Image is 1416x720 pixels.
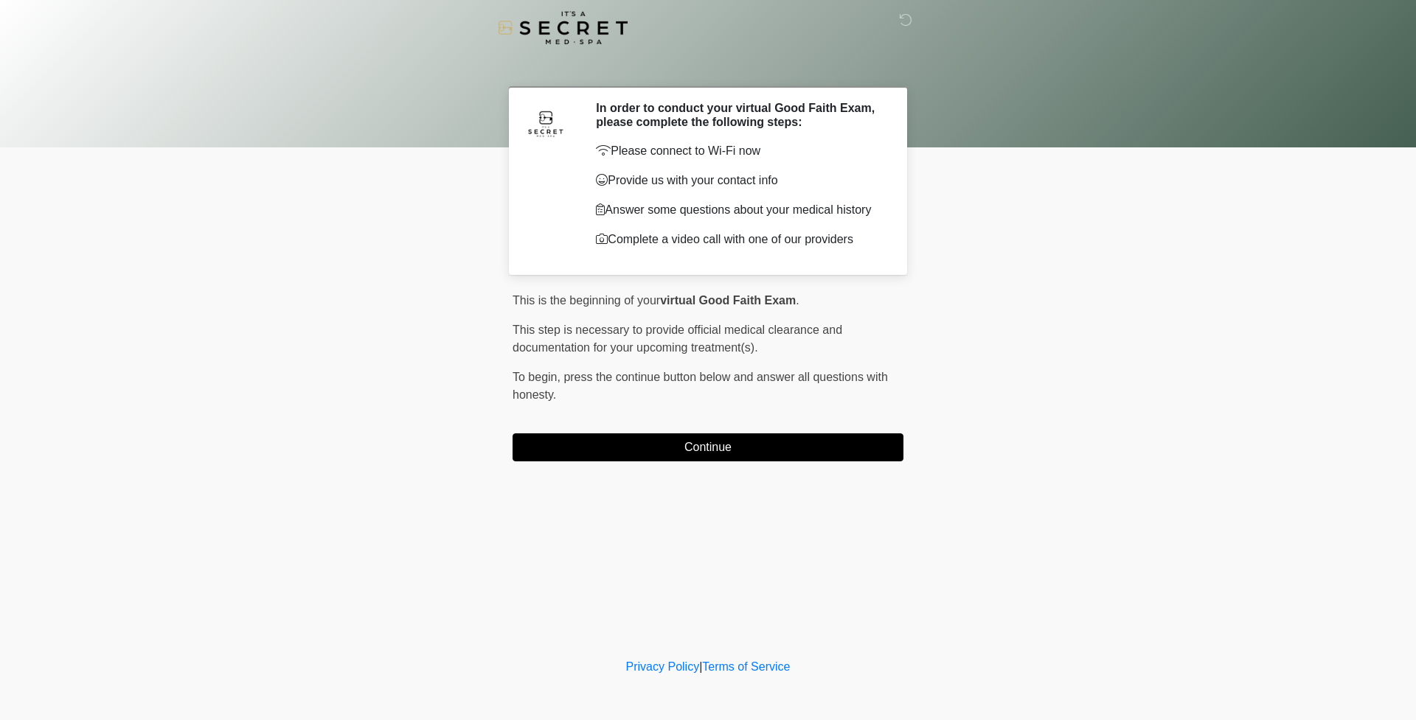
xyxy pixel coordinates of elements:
[513,294,660,307] span: This is the beginning of your
[596,201,881,219] p: Answer some questions about your medical history
[513,371,888,401] span: press the continue button below and answer all questions with honesty.
[660,294,796,307] strong: virtual Good Faith Exam
[498,11,628,44] img: It's A Secret Med Spa Logo
[513,433,903,461] button: Continue
[596,172,881,189] p: Provide us with your contact info
[626,660,700,673] a: Privacy Policy
[524,101,568,145] img: Agent Avatar
[513,324,842,354] span: This step is necessary to provide official medical clearance and documentation for your upcoming ...
[513,371,563,383] span: To begin,
[699,660,702,673] a: |
[702,660,790,673] a: Terms of Service
[596,231,881,248] p: Complete a video call with one of our providers
[796,294,799,307] span: .
[596,101,881,129] h2: In order to conduct your virtual Good Faith Exam, please complete the following steps:
[596,142,881,160] p: Please connect to Wi-Fi now
[502,53,914,80] h1: ‎ ‎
